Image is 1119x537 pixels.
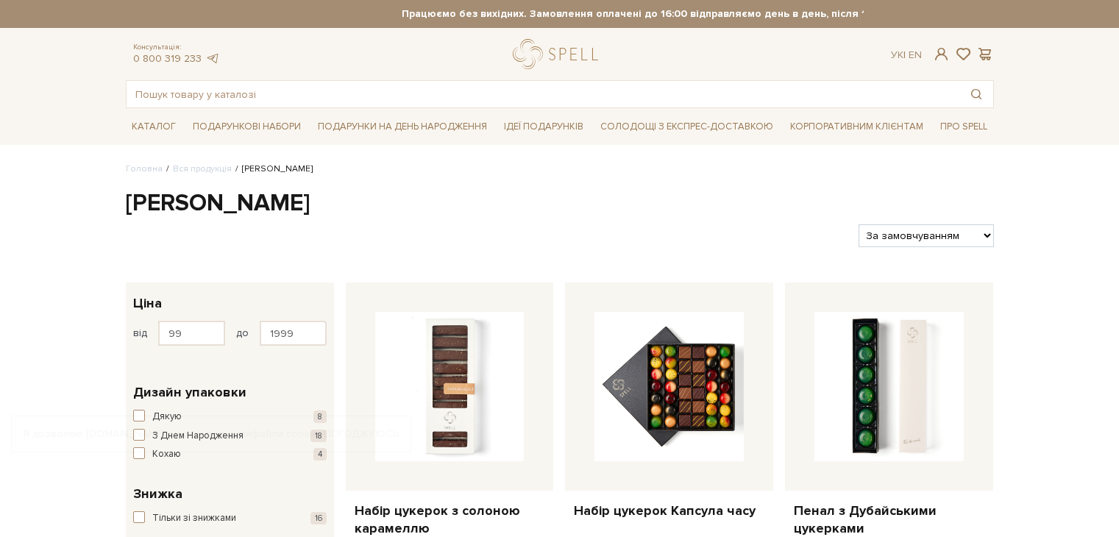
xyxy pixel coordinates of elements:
[126,163,163,174] a: Головна
[12,427,411,441] div: Я дозволяю [DOMAIN_NAME] використовувати
[158,321,225,346] input: Ціна
[133,383,246,402] span: Дизайн упаковки
[126,115,182,138] span: Каталог
[173,163,232,174] a: Вся продукція
[127,81,959,107] input: Пошук товару у каталозі
[594,114,779,139] a: Солодощі з експрес-доставкою
[205,52,220,65] a: telegram
[232,163,313,176] li: [PERSON_NAME]
[236,327,249,340] span: до
[794,502,984,537] a: Пенал з Дубайськими цукерками
[187,115,307,138] span: Подарункові набори
[152,447,181,462] span: Кохаю
[784,114,929,139] a: Корпоративним клієнтам
[959,81,993,107] button: Пошук товару у каталозі
[126,188,994,219] h1: [PERSON_NAME]
[133,511,327,526] button: Тільки зі знижками 16
[133,484,182,504] span: Знижка
[310,512,327,524] span: 16
[133,410,327,424] button: Дякую 8
[513,39,605,69] a: logo
[909,49,922,61] a: En
[891,49,922,62] div: Ук
[313,410,327,423] span: 8
[152,511,236,526] span: Тільки зі знижками
[574,502,764,519] a: Набір цукерок Капсула часу
[252,427,319,440] a: файли cookie
[313,448,327,460] span: 4
[355,502,545,537] a: Набір цукерок з солоною карамеллю
[312,115,493,138] span: Подарунки на День народження
[260,321,327,346] input: Ціна
[903,49,906,61] span: |
[152,410,182,424] span: Дякую
[133,52,202,65] a: 0 800 319 233
[498,115,589,138] span: Ідеї подарунків
[133,447,327,462] button: Кохаю 4
[133,327,147,340] span: від
[324,427,399,441] a: Погоджуюсь
[934,115,993,138] span: Про Spell
[133,43,220,52] span: Консультація:
[133,294,162,313] span: Ціна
